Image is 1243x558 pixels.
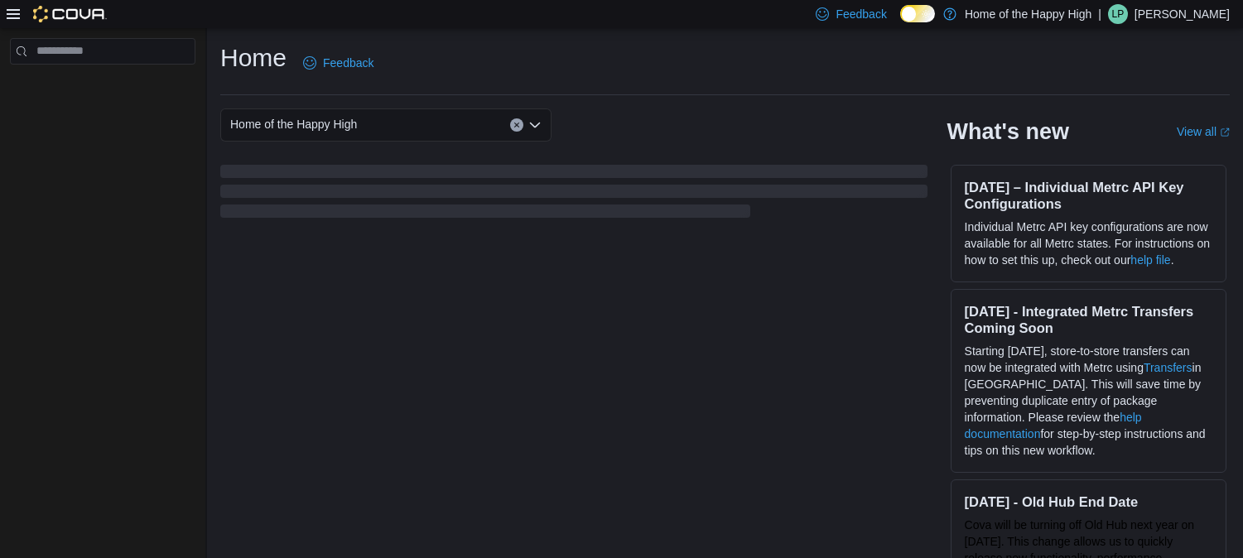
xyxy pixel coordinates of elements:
[1098,4,1101,24] p: |
[1220,127,1230,137] svg: External link
[1144,361,1192,374] a: Transfers
[1130,253,1170,267] a: help file
[296,46,380,79] a: Feedback
[965,411,1142,440] a: help documentation
[965,4,1091,24] p: Home of the Happy High
[1108,4,1128,24] div: Lulu Perry
[323,55,373,71] span: Feedback
[10,68,195,108] nav: Complex example
[965,493,1212,510] h3: [DATE] - Old Hub End Date
[1177,125,1230,138] a: View allExternal link
[1112,4,1125,24] span: LP
[900,22,901,23] span: Dark Mode
[965,303,1212,336] h3: [DATE] - Integrated Metrc Transfers Coming Soon
[965,219,1212,268] p: Individual Metrc API key configurations are now available for all Metrc states. For instructions ...
[836,6,886,22] span: Feedback
[965,343,1212,459] p: Starting [DATE], store-to-store transfers can now be integrated with Metrc using in [GEOGRAPHIC_D...
[510,118,523,132] button: Clear input
[528,118,542,132] button: Open list of options
[947,118,1069,145] h2: What's new
[33,6,107,22] img: Cova
[965,179,1212,212] h3: [DATE] – Individual Metrc API Key Configurations
[230,114,357,134] span: Home of the Happy High
[220,41,287,75] h1: Home
[900,5,935,22] input: Dark Mode
[1135,4,1230,24] p: [PERSON_NAME]
[220,168,927,221] span: Loading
